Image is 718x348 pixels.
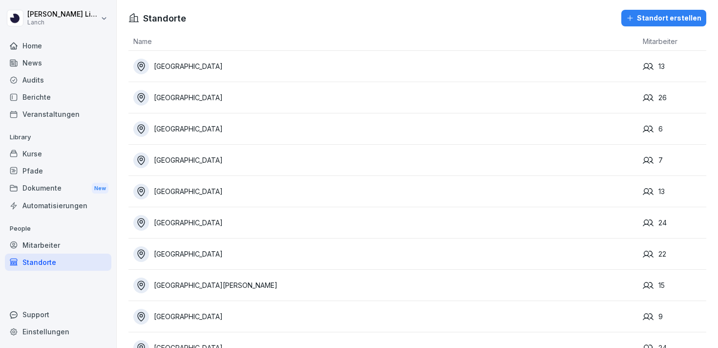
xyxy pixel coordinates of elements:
[92,183,108,194] div: New
[5,179,111,197] a: DokumenteNew
[5,54,111,71] a: News
[128,32,638,51] th: Name
[133,152,638,168] a: [GEOGRAPHIC_DATA]
[643,61,706,72] div: 13
[133,59,638,74] a: [GEOGRAPHIC_DATA]
[5,88,111,106] a: Berichte
[133,246,638,262] a: [GEOGRAPHIC_DATA]
[5,197,111,214] a: Automatisierungen
[643,124,706,134] div: 6
[5,145,111,162] a: Kurse
[5,179,111,197] div: Dokumente
[5,254,111,271] a: Standorte
[643,311,706,322] div: 9
[27,10,99,19] p: [PERSON_NAME] Liebhold
[643,155,706,166] div: 7
[143,12,186,25] h1: Standorte
[5,306,111,323] div: Support
[643,217,706,228] div: 24
[621,10,706,26] button: Standort erstellen
[5,162,111,179] a: Pfade
[5,237,111,254] a: Mitarbeiter
[5,71,111,88] a: Audits
[133,121,638,137] a: [GEOGRAPHIC_DATA]
[133,215,638,231] a: [GEOGRAPHIC_DATA]
[643,249,706,260] div: 22
[643,280,706,291] div: 15
[27,19,99,26] p: Lanch
[5,221,111,237] p: People
[643,92,706,103] div: 26
[133,309,638,325] a: [GEOGRAPHIC_DATA]
[133,184,638,199] a: [GEOGRAPHIC_DATA]
[5,106,111,123] a: Veranstaltungen
[5,37,111,54] a: Home
[133,90,638,106] a: [GEOGRAPHIC_DATA]
[626,13,701,23] div: Standort erstellen
[638,32,706,51] th: Mitarbeiter
[5,130,111,145] p: Library
[133,278,638,293] a: [GEOGRAPHIC_DATA][PERSON_NAME]
[643,186,706,197] div: 13
[5,323,111,340] a: Einstellungen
